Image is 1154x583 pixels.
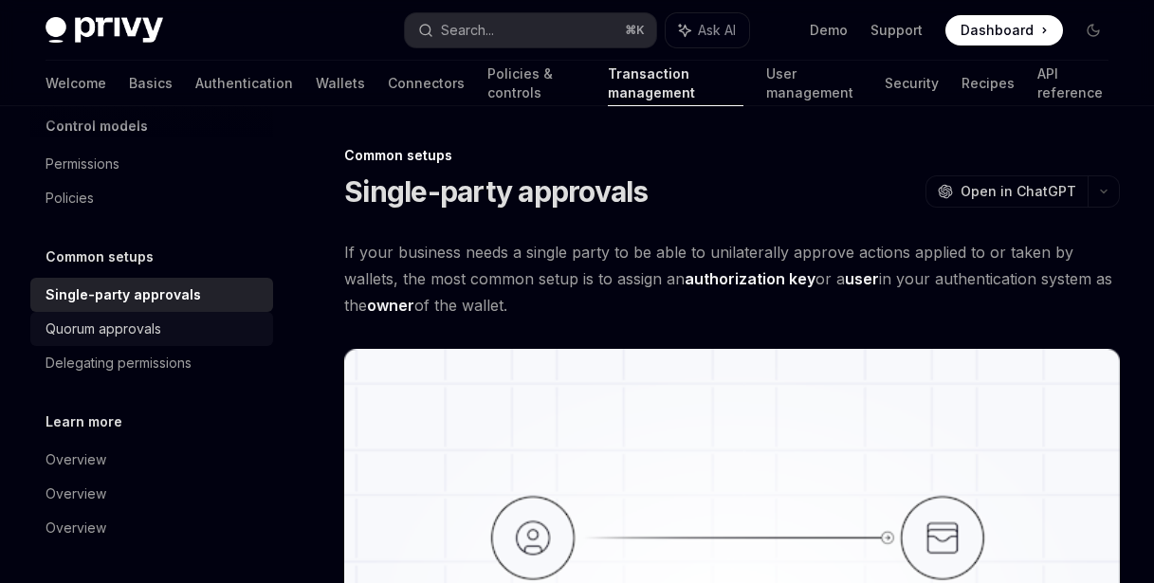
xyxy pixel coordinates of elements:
a: Dashboard [945,15,1063,46]
h5: Learn more [46,410,122,433]
a: Recipes [962,61,1015,106]
div: Permissions [46,153,119,175]
a: Support [870,21,923,40]
a: authorization key [685,269,815,289]
div: Single-party approvals [46,283,201,306]
a: Overview [30,477,273,511]
div: Overview [46,517,106,539]
a: Transaction management [608,61,744,106]
img: dark logo [46,17,163,44]
span: Ask AI [698,21,736,40]
a: Quorum approvals [30,312,273,346]
h1: Single-party approvals [344,174,649,209]
a: User management [766,61,862,106]
div: Common setups [344,146,1120,165]
button: Ask AI [666,13,749,47]
a: Single-party approvals [30,278,273,312]
a: Demo [810,21,848,40]
div: Policies [46,187,94,210]
a: Permissions [30,147,273,181]
a: Policies [30,181,273,215]
span: Dashboard [961,21,1034,40]
a: Policies & controls [487,61,585,106]
span: ⌘ K [625,23,645,38]
div: Overview [46,483,106,505]
a: Welcome [46,61,106,106]
div: Overview [46,448,106,471]
div: Delegating permissions [46,352,192,374]
a: owner [367,296,414,316]
button: Toggle dark mode [1078,15,1108,46]
a: Authentication [195,61,293,106]
div: Quorum approvals [46,318,161,340]
a: Security [885,61,939,106]
a: Basics [129,61,173,106]
a: API reference [1037,61,1108,106]
a: Delegating permissions [30,346,273,380]
a: Connectors [388,61,465,106]
h5: Common setups [46,246,154,268]
button: Search...⌘K [405,13,656,47]
button: Open in ChatGPT [925,175,1088,208]
a: user [845,269,879,289]
a: Wallets [316,61,365,106]
a: Overview [30,443,273,477]
span: Open in ChatGPT [961,182,1076,201]
a: Overview [30,511,273,545]
div: Search... [441,19,494,42]
span: If your business needs a single party to be able to unilaterally approve actions applied to or ta... [344,239,1120,319]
